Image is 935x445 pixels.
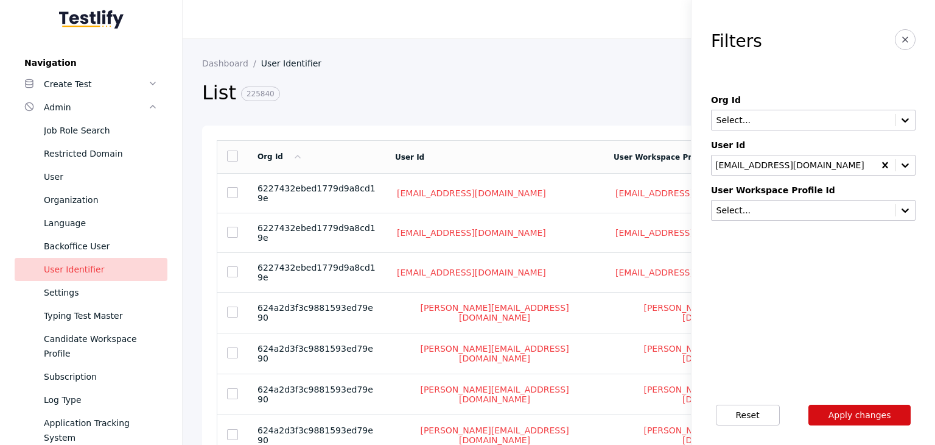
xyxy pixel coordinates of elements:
[257,303,373,322] span: 624a2d3f3c9881593ed79e90
[15,235,167,258] a: Backoffice User
[15,142,167,165] a: Restricted Domain
[711,140,916,150] label: User Id
[711,185,916,195] label: User Workspace Profile Id
[711,32,762,51] h3: Filters
[15,212,167,235] a: Language
[395,267,548,278] a: [EMAIL_ADDRESS][DOMAIN_NAME]
[44,239,158,254] div: Backoffice User
[261,59,331,68] a: User Identifier
[614,153,720,162] a: User Workspace Profile Id
[808,405,911,425] button: Apply changes
[257,152,303,161] a: Org Id
[44,123,158,138] div: Job Role Search
[257,183,376,203] span: 6227432ebed1779d9a8cd19e
[44,77,148,91] div: Create Test
[44,146,158,161] div: Restricted Domain
[44,416,158,445] div: Application Tracking System
[614,188,766,199] a: [EMAIL_ADDRESS][DOMAIN_NAME]
[395,343,594,364] a: [PERSON_NAME][EMAIL_ADDRESS][DOMAIN_NAME]
[15,119,167,142] a: Job Role Search
[44,262,158,277] div: User Identifier
[395,188,548,199] a: [EMAIL_ADDRESS][DOMAIN_NAME]
[15,281,167,304] a: Settings
[44,216,158,230] div: Language
[711,95,916,105] label: Org Id
[614,302,822,323] a: [PERSON_NAME][EMAIL_ADDRESS][DOMAIN_NAME]
[395,153,424,162] a: User Id
[614,384,822,405] a: [PERSON_NAME][EMAIL_ADDRESS][DOMAIN_NAME]
[44,193,158,207] div: Organization
[15,258,167,281] a: User Identifier
[44,169,158,184] div: User
[15,188,167,212] a: Organization
[395,302,594,323] a: [PERSON_NAME][EMAIL_ADDRESS][DOMAIN_NAME]
[15,327,167,365] a: Candidate Workspace Profile
[44,393,158,407] div: Log Type
[15,58,167,68] label: Navigation
[44,308,158,323] div: Typing Test Master
[614,267,766,278] a: [EMAIL_ADDRESS][DOMAIN_NAME]
[395,227,548,238] a: [EMAIL_ADDRESS][DOMAIN_NAME]
[15,304,167,327] a: Typing Test Master
[257,425,373,445] span: 624a2d3f3c9881593ed79e90
[15,365,167,388] a: Subscription
[59,10,124,29] img: Testlify - Backoffice
[15,388,167,411] a: Log Type
[716,405,780,425] button: Reset
[257,263,376,282] span: 6227432ebed1779d9a8cd19e
[395,384,594,405] a: [PERSON_NAME][EMAIL_ADDRESS][DOMAIN_NAME]
[257,344,373,363] span: 624a2d3f3c9881593ed79e90
[614,343,822,364] a: [PERSON_NAME][EMAIL_ADDRESS][DOMAIN_NAME]
[44,100,148,115] div: Admin
[241,87,280,101] span: 225840
[44,369,158,384] div: Subscription
[257,223,376,243] span: 6227432ebed1779d9a8cd19e
[15,165,167,188] a: User
[44,332,158,361] div: Candidate Workspace Profile
[257,385,373,404] span: 624a2d3f3c9881593ed79e90
[614,227,766,238] a: [EMAIL_ADDRESS][DOMAIN_NAME]
[202,80,839,106] h2: List
[44,285,158,300] div: Settings
[202,59,261,68] a: Dashboard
